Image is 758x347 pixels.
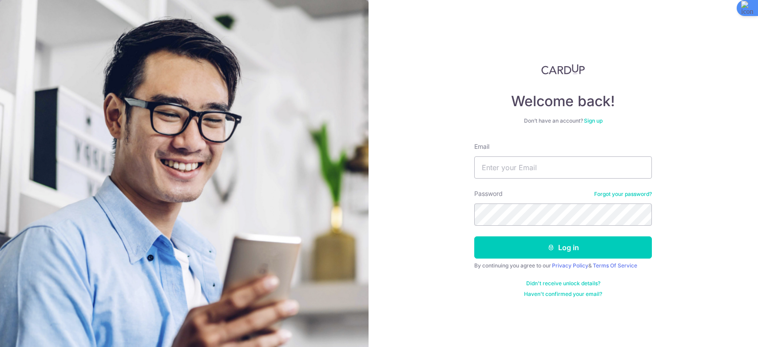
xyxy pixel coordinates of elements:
[474,236,652,259] button: Log in
[474,262,652,269] div: By continuing you agree to our &
[593,262,637,269] a: Terms Of Service
[526,280,600,287] a: Didn't receive unlock details?
[474,92,652,110] h4: Welcome back!
[474,142,489,151] label: Email
[584,117,603,124] a: Sign up
[541,64,585,75] img: CardUp Logo
[524,291,602,298] a: Haven't confirmed your email?
[552,262,588,269] a: Privacy Policy
[594,191,652,198] a: Forgot your password?
[474,189,503,198] label: Password
[474,117,652,124] div: Don’t have an account?
[474,156,652,179] input: Enter your Email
